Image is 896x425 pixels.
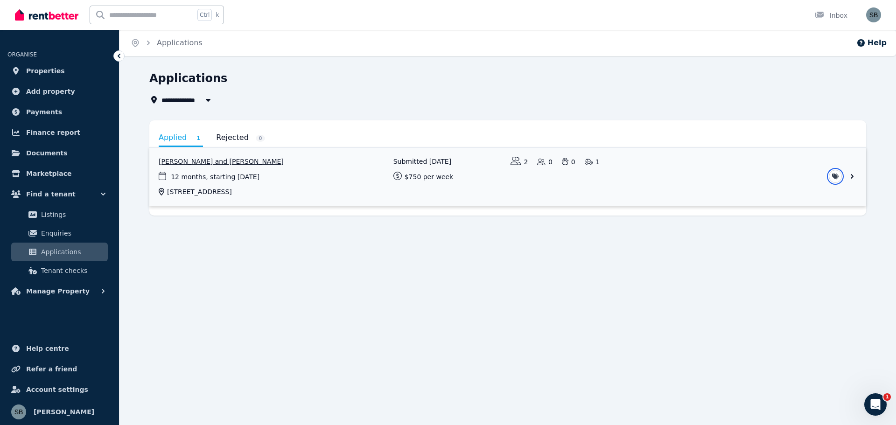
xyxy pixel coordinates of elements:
button: Help [856,37,887,49]
a: Tenant checks [11,261,108,280]
span: Enquiries [41,228,104,239]
span: 1 [883,393,891,401]
iframe: Intercom live chat [864,393,887,416]
span: 0 [256,135,265,142]
span: Manage Property [26,286,90,297]
span: [PERSON_NAME] [34,406,94,418]
a: Help centre [7,339,112,358]
span: ORGANISE [7,51,37,58]
nav: Breadcrumb [119,30,214,56]
span: Properties [26,65,65,77]
a: Applied [159,130,203,147]
img: Sam Berrell [11,404,26,419]
a: Account settings [7,380,112,399]
a: Marketplace [7,164,112,183]
a: Payments [7,103,112,121]
a: Documents [7,144,112,162]
a: Applications [157,38,203,47]
span: Finance report [26,127,80,138]
span: Account settings [26,384,88,395]
span: Applications [41,246,104,258]
h1: Applications [149,71,227,86]
a: Enquiries [11,224,108,243]
a: Refer a friend [7,360,112,378]
span: Refer a friend [26,363,77,375]
span: Documents [26,147,68,159]
span: Tenant checks [41,265,104,276]
span: Find a tenant [26,188,76,200]
span: Payments [26,106,62,118]
a: Rejected [216,130,265,146]
span: Help centre [26,343,69,354]
img: Sam Berrell [866,7,881,22]
a: Finance report [7,123,112,142]
a: Properties [7,62,112,80]
span: Ctrl [197,9,212,21]
a: Applications [11,243,108,261]
span: 1 [194,135,203,142]
img: RentBetter [15,8,78,22]
span: Listings [41,209,104,220]
span: Add property [26,86,75,97]
span: k [216,11,219,19]
div: Inbox [815,11,847,20]
a: Add property [7,82,112,101]
span: Marketplace [26,168,71,179]
a: Listings [11,205,108,224]
button: Find a tenant [7,185,112,203]
button: Manage Property [7,282,112,300]
a: View application: Sinead Burke and Sean Mc Inerney [149,147,866,206]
